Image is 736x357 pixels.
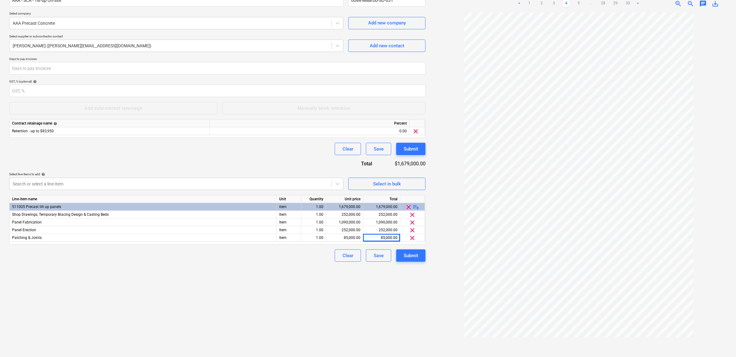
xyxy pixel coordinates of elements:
[348,17,426,29] button: Add new company
[40,172,45,176] span: help
[412,128,419,135] span: clear
[345,160,382,167] div: Total
[277,219,301,226] div: Item
[277,234,301,242] div: Item
[304,219,323,226] div: 1.00
[304,211,323,219] div: 1.00
[277,226,301,234] div: Item
[9,11,343,17] p: Select company
[348,178,426,190] button: Select in bulk
[12,236,42,240] span: Patching & Joints
[405,203,413,211] span: clear
[409,227,416,234] span: clear
[304,203,323,211] div: 1.00
[12,228,36,232] span: Panel Erection
[363,195,400,203] div: Total
[329,219,360,226] div: 1,090,000.00
[382,160,426,167] div: $1,679,000.00
[343,252,353,260] div: Clear
[9,79,426,83] div: GST, % (optional)
[373,180,401,188] div: Select in bulk
[404,145,418,153] div: Submit
[9,57,426,62] p: Days to pay invoices
[396,249,426,262] button: Submit
[366,226,397,234] div: 252,000.00
[210,120,410,127] div: Percent
[12,212,109,217] span: Shop Drawings, Temporary Bracing Design & Casting Beds
[404,252,418,260] div: Submit
[9,62,426,74] input: Days to pay invoices
[374,145,384,153] div: Save
[366,211,397,219] div: 252,000.00
[366,219,397,226] div: 1,090,000.00
[12,120,207,127] div: Contract retainage name
[329,226,360,234] div: 252,000.00
[304,234,323,242] div: 1.00
[335,143,361,155] button: Clear
[366,234,397,242] div: 85,000.00
[348,40,426,52] button: Add new contact
[374,252,384,260] div: Save
[396,143,426,155] button: Submit
[277,203,301,211] div: item
[10,195,277,203] div: Line-item name
[301,195,326,203] div: Quantity
[409,211,416,219] span: clear
[366,143,391,155] button: Save
[335,249,361,262] button: Clear
[326,195,363,203] div: Unit price
[329,203,360,211] div: 1,679,000.00
[366,249,391,262] button: Save
[32,80,37,83] span: help
[277,195,301,203] div: Unit
[9,34,343,40] p: Select supplier or subcontractor contact
[413,203,420,211] span: playlist_add
[52,122,57,125] span: help
[409,234,416,242] span: clear
[329,211,360,219] div: 252,000.00
[329,234,360,242] div: 85,000.00
[368,19,406,27] div: Add new company
[366,203,397,211] div: 1,679,000.00
[409,219,416,226] span: clear
[12,205,61,209] span: 511005 Precast tilt up panels
[370,42,404,50] div: Add new contact
[12,220,42,224] span: Panel Fabrication
[10,127,210,135] div: Retention - up to $83,950
[304,226,323,234] div: 1.00
[277,211,301,219] div: Item
[9,172,343,176] div: Select line-items to add
[343,145,353,153] div: Clear
[9,85,426,97] input: GST, %
[212,127,407,135] div: 0.00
